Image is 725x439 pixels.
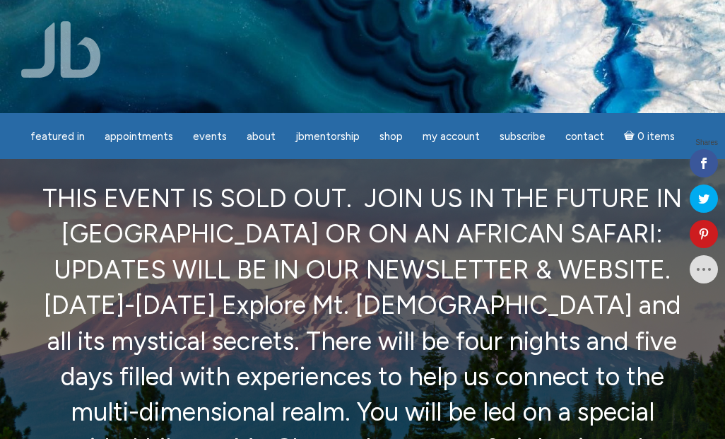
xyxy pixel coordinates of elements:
span: featured in [30,130,85,143]
span: My Account [423,130,480,143]
a: Events [184,123,235,151]
a: Subscribe [491,123,554,151]
a: featured in [22,123,93,151]
i: Cart [624,130,637,143]
img: Jamie Butler. The Everyday Medium [21,21,101,78]
span: JBMentorship [295,130,360,143]
span: Subscribe [500,130,546,143]
a: Cart0 items [615,122,683,151]
span: Shop [379,130,403,143]
span: Contact [565,130,604,143]
span: Shares [695,139,718,146]
a: Contact [557,123,613,151]
a: My Account [414,123,488,151]
a: JBMentorship [287,123,368,151]
a: About [238,123,284,151]
a: Shop [371,123,411,151]
span: Events [193,130,227,143]
span: 0 items [637,131,675,142]
a: Appointments [96,123,182,151]
span: Appointments [105,130,173,143]
span: About [247,130,276,143]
